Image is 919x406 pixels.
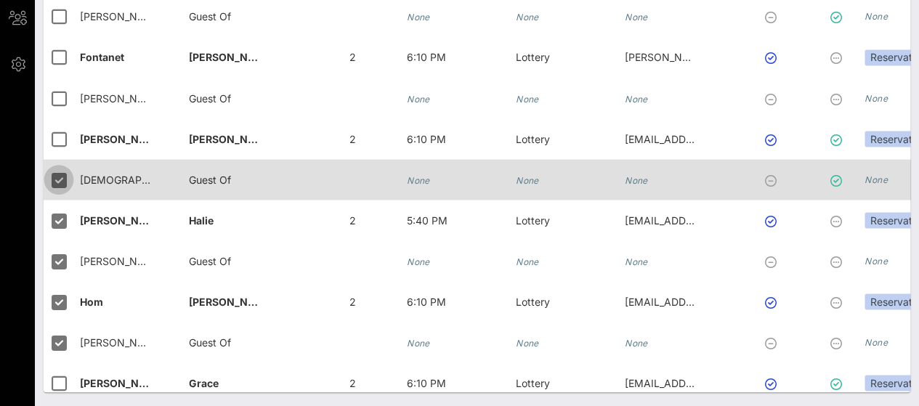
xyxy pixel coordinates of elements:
[80,173,277,185] span: [DEMOGRAPHIC_DATA][PERSON_NAME]
[625,256,648,267] i: None
[407,174,430,185] i: None
[625,93,648,104] i: None
[298,37,407,78] div: 2
[625,337,648,348] i: None
[407,132,446,145] span: 6:10 PM
[407,295,446,307] span: 6:10 PM
[516,214,550,226] span: Lottery
[80,254,163,267] span: [PERSON_NAME]
[516,256,539,267] i: None
[407,256,430,267] i: None
[407,93,430,104] i: None
[516,132,550,145] span: Lottery
[298,200,407,240] div: 2
[189,254,231,267] span: Guest Of
[865,174,888,184] i: None
[865,336,888,347] i: None
[189,376,219,389] span: Grace
[516,337,539,348] i: None
[625,174,648,185] i: None
[407,214,448,226] span: 5:40 PM
[189,51,275,63] span: [PERSON_NAME]
[865,92,888,103] i: None
[80,336,163,348] span: [PERSON_NAME]
[516,376,550,389] span: Lottery
[80,51,124,63] span: Fontanet
[298,281,407,322] div: 2
[625,295,800,307] span: [EMAIL_ADDRESS][DOMAIN_NAME]
[865,11,888,22] i: None
[80,132,166,145] span: [PERSON_NAME]
[625,214,800,226] span: [EMAIL_ADDRESS][DOMAIN_NAME]
[298,118,407,159] div: 2
[516,174,539,185] i: None
[516,12,539,23] i: None
[80,10,163,23] span: [PERSON_NAME]
[407,51,446,63] span: 6:10 PM
[80,92,163,104] span: [PERSON_NAME]
[189,214,214,226] span: Halie
[189,295,275,307] span: [PERSON_NAME]
[80,214,166,226] span: [PERSON_NAME]
[80,295,103,307] span: Hom
[407,376,446,389] span: 6:10 PM
[625,132,800,145] span: [EMAIL_ADDRESS][DOMAIN_NAME]
[189,336,231,348] span: Guest Of
[516,93,539,104] i: None
[407,337,430,348] i: None
[625,12,648,23] i: None
[189,132,275,145] span: [PERSON_NAME]
[865,255,888,266] i: None
[516,51,550,63] span: Lottery
[189,10,231,23] span: Guest Of
[80,376,166,389] span: [PERSON_NAME]
[407,12,430,23] i: None
[189,92,231,104] span: Guest Of
[516,295,550,307] span: Lottery
[298,362,407,403] div: 2
[189,173,231,185] span: Guest Of
[625,376,800,389] span: [EMAIL_ADDRESS][DOMAIN_NAME]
